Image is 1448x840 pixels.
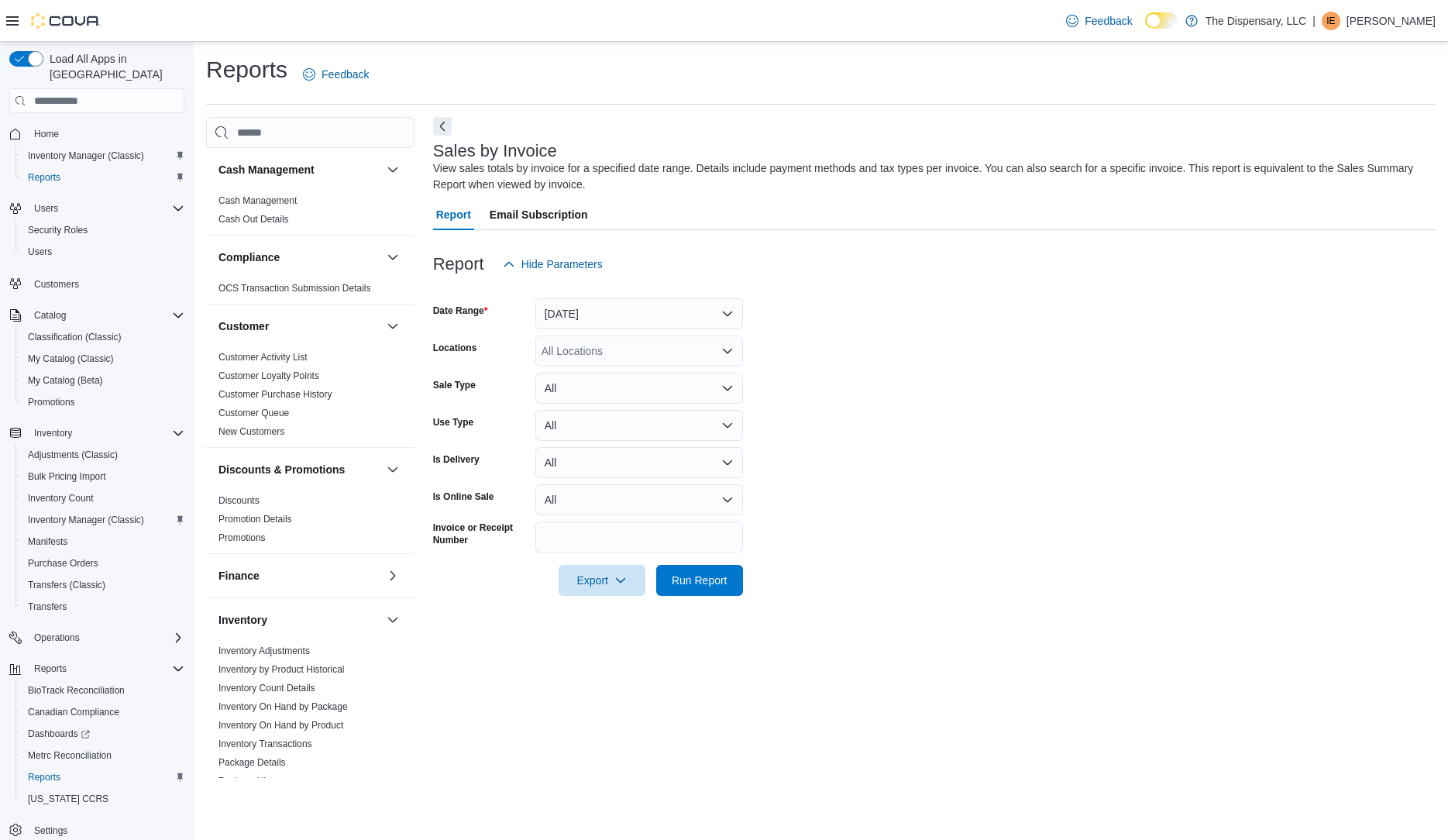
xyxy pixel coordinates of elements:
[218,701,348,713] span: Inventory On Hand by Package
[28,424,78,442] button: Inventory
[218,701,348,712] a: Inventory On Hand by Package
[15,391,191,413] button: Promotions
[34,128,59,140] span: Home
[3,627,191,649] button: Operations
[22,243,184,261] span: Users
[218,494,260,507] span: Discounts
[28,331,122,343] span: Classification (Classic)
[218,738,312,749] a: Inventory Transactions
[15,553,191,574] button: Purchase Orders
[218,250,380,265] button: Compliance
[28,470,106,483] span: Bulk Pricing Import
[535,447,743,478] button: All
[28,306,184,325] span: Catalog
[535,373,743,404] button: All
[28,150,144,162] span: Inventory Manager (Classic)
[22,725,184,743] span: Dashboards
[672,573,727,588] span: Run Report
[218,532,266,544] span: Promotions
[206,279,414,304] div: Compliance
[43,51,184,82] span: Load All Apps in [GEOGRAPHIC_DATA]
[218,283,371,294] a: OCS Transaction Submission Details
[15,219,191,241] button: Security Roles
[433,305,488,317] label: Date Range
[15,723,191,745] a: Dashboards
[22,554,105,573] a: Purchase Orders
[28,199,184,218] span: Users
[721,345,734,357] button: Open list of options
[31,13,101,29] img: Cova
[34,202,58,215] span: Users
[34,309,66,322] span: Catalog
[535,410,743,441] button: All
[433,416,473,429] label: Use Type
[28,275,85,294] a: Customers
[22,746,184,765] span: Metrc Reconciliation
[15,348,191,370] button: My Catalog (Classic)
[218,318,269,334] h3: Customer
[433,142,557,160] h3: Sales by Invoice
[1060,5,1138,36] a: Feedback
[218,425,284,438] span: New Customers
[1347,12,1436,30] p: [PERSON_NAME]
[22,597,184,616] span: Transfers
[22,511,150,529] a: Inventory Manager (Classic)
[218,738,312,750] span: Inventory Transactions
[28,579,105,591] span: Transfers (Classic)
[22,511,184,529] span: Inventory Manager (Classic)
[1312,12,1316,30] p: |
[383,566,402,585] button: Finance
[218,719,343,732] span: Inventory On Hand by Product
[28,601,67,613] span: Transfers
[218,389,332,400] a: Customer Purchase History
[218,514,292,525] a: Promotion Details
[218,388,332,401] span: Customer Purchase History
[15,788,191,810] button: [US_STATE] CCRS
[22,576,112,594] a: Transfers (Classic)
[22,446,184,464] span: Adjustments (Classic)
[218,408,289,418] a: Customer Queue
[28,821,184,840] span: Settings
[34,278,79,291] span: Customers
[218,776,286,787] a: Package History
[218,682,315,694] span: Inventory Count Details
[22,532,184,551] span: Manifests
[15,680,191,701] button: BioTrack Reconciliation
[1206,12,1306,30] p: The Dispensary, LLC
[218,757,286,768] a: Package Details
[15,145,191,167] button: Inventory Manager (Classic)
[28,821,74,840] a: Settings
[34,825,67,837] span: Settings
[28,557,98,570] span: Purchase Orders
[218,495,260,506] a: Discounts
[218,318,380,334] button: Customer
[3,422,191,444] button: Inventory
[22,703,126,721] a: Canadian Compliance
[218,683,315,694] a: Inventory Count Details
[22,349,120,368] a: My Catalog (Classic)
[15,370,191,391] button: My Catalog (Beta)
[28,246,52,258] span: Users
[436,199,471,230] span: Report
[22,489,100,508] a: Inventory Count
[433,255,484,274] h3: Report
[218,775,286,787] span: Package History
[206,491,414,553] div: Discounts & Promotions
[3,305,191,326] button: Catalog
[22,681,184,700] span: BioTrack Reconciliation
[22,467,184,486] span: Bulk Pricing Import
[218,370,319,381] a: Customer Loyalty Points
[22,554,184,573] span: Purchase Orders
[535,484,743,515] button: All
[218,162,315,177] h3: Cash Management
[28,125,65,143] a: Home
[22,446,124,464] a: Adjustments (Classic)
[3,122,191,145] button: Home
[218,663,345,676] span: Inventory by Product Historical
[383,611,402,629] button: Inventory
[383,460,402,479] button: Discounts & Promotions
[3,272,191,294] button: Customers
[22,168,67,187] a: Reports
[34,632,80,644] span: Operations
